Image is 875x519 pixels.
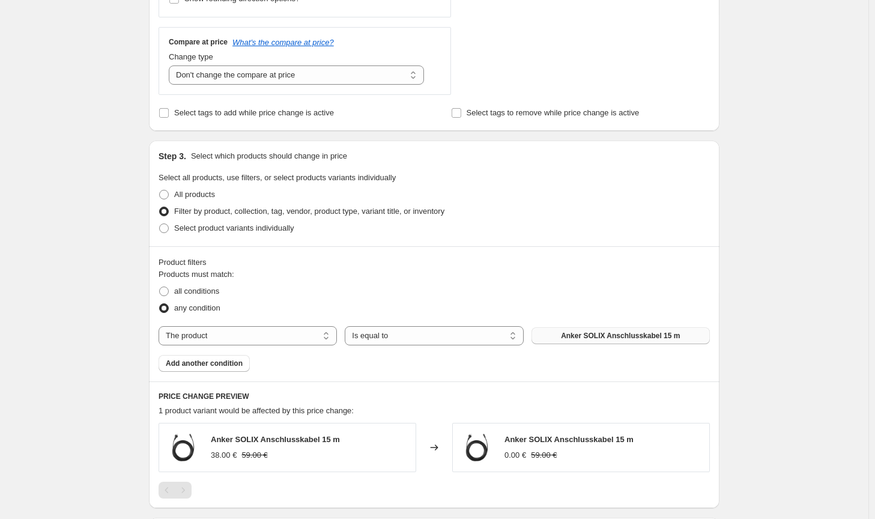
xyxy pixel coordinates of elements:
strike: 59.00 € [241,449,267,461]
span: Add another condition [166,359,243,368]
span: Select tags to add while price change is active [174,108,334,117]
img: Anker_Solix2_Anschlusskabel15m_80x.webp [459,429,495,466]
span: any condition [174,303,220,312]
span: Anker SOLIX Anschlusskabel 15 m [504,435,634,444]
nav: Pagination [159,482,192,499]
h3: Compare at price [169,37,228,47]
div: 38.00 € [211,449,237,461]
span: Filter by product, collection, tag, vendor, product type, variant title, or inventory [174,207,444,216]
span: 1 product variant would be affected by this price change: [159,406,354,415]
span: All products [174,190,215,199]
h2: Step 3. [159,150,186,162]
span: Select product variants individually [174,223,294,232]
span: all conditions [174,287,219,296]
strike: 59.00 € [531,449,557,461]
span: Select tags to remove while price change is active [467,108,640,117]
span: Products must match: [159,270,234,279]
button: Anker SOLIX Anschlusskabel 15 m [531,327,710,344]
span: Change type [169,52,213,61]
button: What's the compare at price? [232,38,334,47]
h6: PRICE CHANGE PREVIEW [159,392,710,401]
button: Add another condition [159,355,250,372]
div: 0.00 € [504,449,526,461]
span: Anker SOLIX Anschlusskabel 15 m [211,435,340,444]
img: Anker_Solix2_Anschlusskabel15m_80x.webp [165,429,201,466]
span: Select all products, use filters, or select products variants individually [159,173,396,182]
span: Anker SOLIX Anschlusskabel 15 m [561,331,680,341]
div: Product filters [159,256,710,269]
p: Select which products should change in price [191,150,347,162]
